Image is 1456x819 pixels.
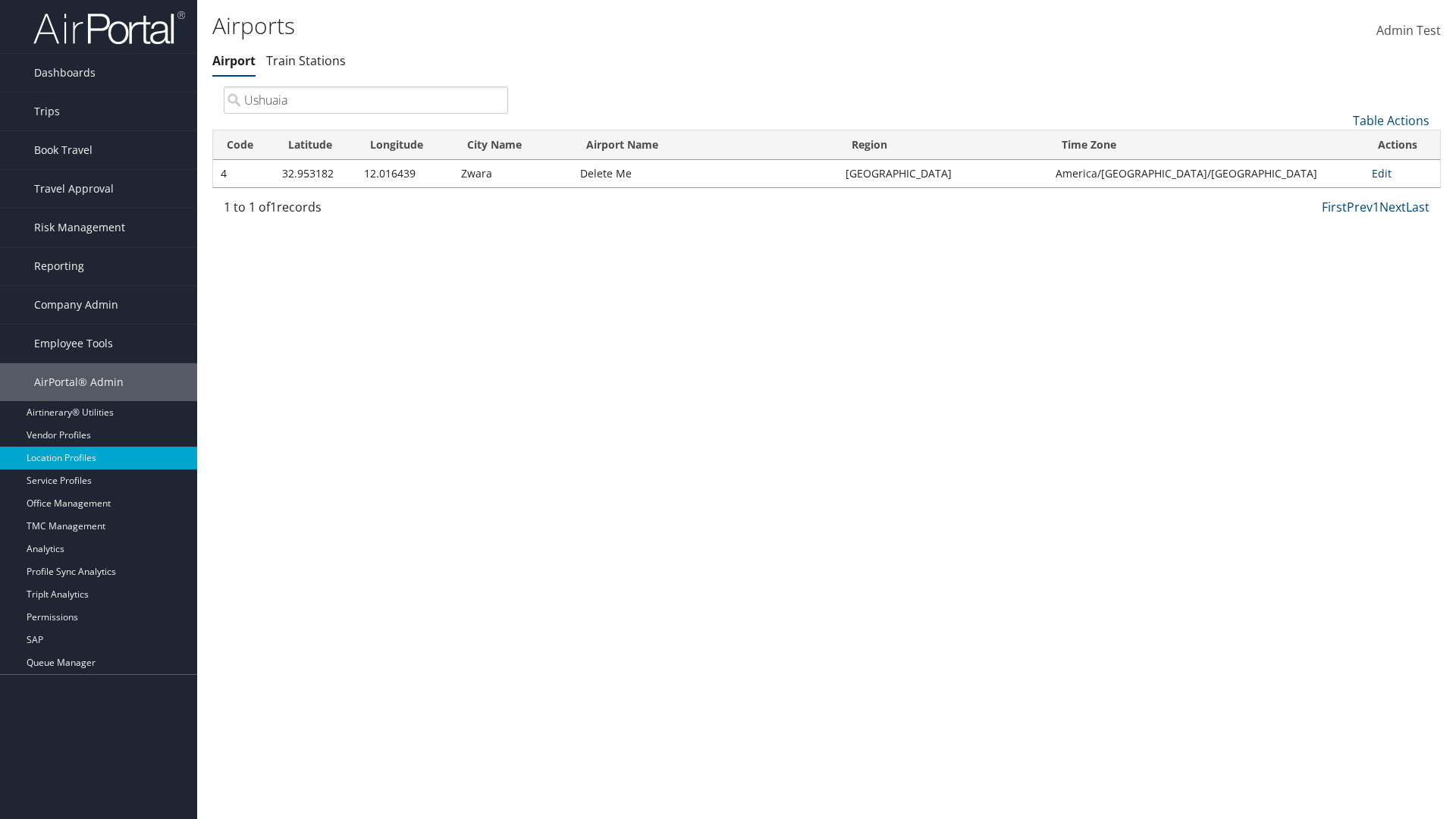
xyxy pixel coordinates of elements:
td: [GEOGRAPHIC_DATA] [838,160,1048,187]
td: Zwara [453,160,573,187]
td: 32.953182 [275,160,356,187]
a: Edit [1372,166,1392,180]
td: America/[GEOGRAPHIC_DATA]/[GEOGRAPHIC_DATA] [1048,160,1363,187]
a: Last [1406,199,1429,215]
a: Prev [1347,199,1373,215]
a: 1 [1373,199,1379,215]
th: Longitude: activate to sort column ascending [356,130,453,160]
span: Employee Tools [34,325,113,362]
span: AirPortal® Admin [34,363,124,401]
th: Region: activate to sort column ascending [838,130,1048,160]
input: Search [224,86,508,114]
th: Actions [1364,130,1440,160]
span: Company Admin [34,286,118,324]
img: airportal-logo.png [33,10,185,45]
td: Delete Me [573,160,838,187]
span: Trips [34,93,60,130]
span: Admin Test [1376,22,1441,39]
span: Risk Management [34,209,125,246]
span: Dashboards [34,54,96,92]
td: 12.016439 [356,160,453,187]
span: 1 [270,199,277,215]
th: Airport Name: activate to sort column ascending [573,130,838,160]
span: Book Travel [34,131,93,169]
a: First [1322,199,1347,215]
span: Travel Approval [34,170,114,208]
th: City Name: activate to sort column ascending [453,130,573,160]
a: Next [1379,199,1406,215]
h1: Airports [212,10,1031,42]
a: Train Stations [266,52,346,69]
th: Time Zone: activate to sort column ascending [1048,130,1363,160]
th: Code: activate to sort column ascending [213,130,275,160]
a: Airport [212,52,256,69]
a: Table Actions [1353,112,1429,129]
span: Reporting [34,247,84,285]
td: 4 [213,160,275,187]
a: Admin Test [1376,8,1441,55]
th: Latitude: activate to sort column descending [275,130,356,160]
div: 1 to 1 of records [224,198,508,224]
